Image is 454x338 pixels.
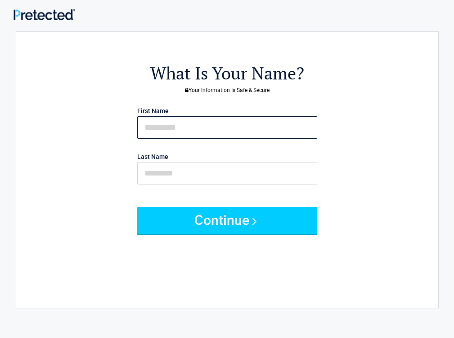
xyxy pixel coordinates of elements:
h3: Your Information Is Safe & Secure [66,88,389,93]
label: First Name [137,108,169,114]
h2: What Is Your Name? [66,62,389,85]
button: Continue [137,207,317,234]
label: Last Name [137,154,168,160]
img: Main Logo [13,9,75,20]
